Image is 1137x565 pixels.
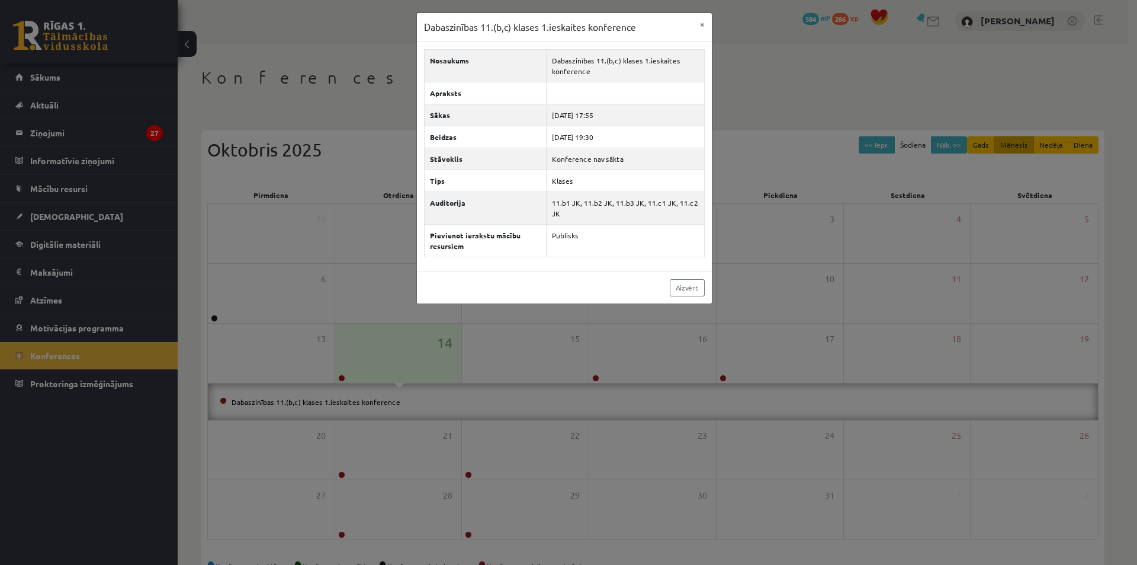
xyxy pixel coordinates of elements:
th: Stāvoklis [424,148,546,170]
th: Sākas [424,104,546,126]
th: Beidzas [424,126,546,148]
th: Pievienot ierakstu mācību resursiem [424,224,546,257]
td: Klases [546,170,704,191]
button: × [693,13,712,36]
a: Aizvērt [670,279,705,296]
h3: Dabaszinības 11.(b,c) klases 1.ieskaites konference [424,20,636,34]
td: Publisks [546,224,704,257]
td: 11.b1 JK, 11.b2 JK, 11.b3 JK, 11.c1 JK, 11.c2 JK [546,191,704,224]
th: Tips [424,170,546,191]
th: Auditorija [424,191,546,224]
td: [DATE] 17:55 [546,104,704,126]
td: Konference nav sākta [546,148,704,170]
td: [DATE] 19:30 [546,126,704,148]
th: Nosaukums [424,49,546,82]
th: Apraksts [424,82,546,104]
td: Dabaszinības 11.(b,c) klases 1.ieskaites konference [546,49,704,82]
